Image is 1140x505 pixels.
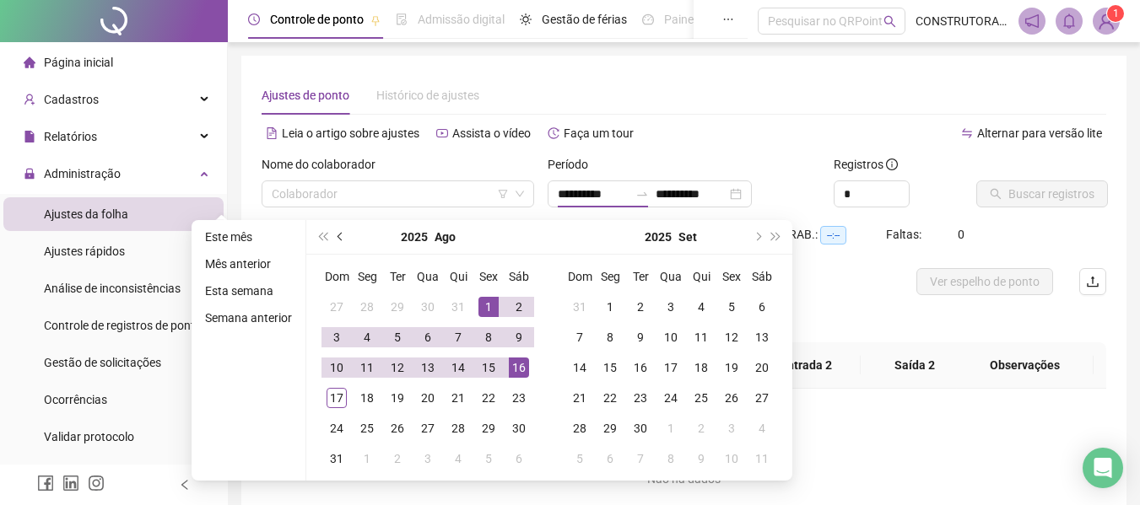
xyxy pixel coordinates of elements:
div: 2 [387,449,408,469]
span: filter [498,189,508,199]
div: 24 [661,388,681,408]
label: Período [548,155,599,174]
div: 18 [357,388,377,408]
div: 7 [570,327,590,347]
th: Ter [625,261,656,292]
span: bell [1062,13,1077,29]
li: Esta semana [198,281,299,301]
td: 2025-09-02 [625,292,656,322]
td: 2025-07-31 [443,292,473,322]
td: 2025-08-13 [413,352,443,383]
div: 3 [721,418,742,438]
th: Dom [321,261,352,292]
span: history [548,127,559,139]
div: 1 [661,418,681,438]
div: 31 [448,297,468,317]
span: Controle de ponto [270,13,364,26]
th: Entrada 2 [753,342,861,389]
td: 2025-09-13 [747,322,777,352]
span: ellipsis [722,13,734,25]
td: 2025-09-08 [595,322,625,352]
td: 2025-10-08 [656,443,686,474]
td: 2025-09-23 [625,383,656,413]
div: 28 [570,418,590,438]
span: Cadastros [44,93,99,106]
div: 10 [721,449,742,469]
div: 4 [691,297,711,317]
td: 2025-08-04 [352,322,382,352]
div: 9 [630,327,651,347]
div: 28 [448,418,468,438]
label: Nome do colaborador [262,155,386,174]
th: Saída 2 [861,342,969,389]
div: 13 [752,327,772,347]
div: 29 [600,418,620,438]
li: Semana anterior [198,308,299,328]
div: 11 [752,449,772,469]
div: 14 [570,357,590,378]
td: 2025-08-21 [443,383,473,413]
button: month panel [678,220,697,254]
td: 2025-09-11 [686,322,716,352]
td: 2025-09-03 [413,443,443,474]
button: year panel [645,220,672,254]
td: 2025-08-31 [565,292,595,322]
span: left [179,479,191,491]
div: 16 [630,357,651,378]
span: to [635,187,649,201]
div: 10 [661,327,681,347]
span: Gestão de férias [542,13,627,26]
span: Leia o artigo sobre ajustes [282,126,419,140]
button: year panel [401,220,428,254]
div: 25 [357,418,377,438]
td: 2025-08-12 [382,352,413,383]
span: --:-- [820,226,846,244]
span: Ajustes da folha [44,207,128,221]
div: 5 [478,449,499,469]
span: Registros [834,155,898,174]
div: 31 [327,449,347,469]
td: 2025-08-22 [473,383,504,413]
div: 5 [570,449,590,469]
td: 2025-10-11 [747,443,777,474]
td: 2025-09-10 [656,322,686,352]
span: Observações [970,356,1080,374]
div: 18 [691,357,711,378]
td: 2025-08-18 [352,383,382,413]
td: 2025-09-03 [656,292,686,322]
div: 8 [478,327,499,347]
th: Qua [413,261,443,292]
div: 27 [327,297,347,317]
td: 2025-08-15 [473,352,504,383]
span: clock-circle [248,13,260,25]
span: Análise de inconsistências [44,282,181,295]
div: 6 [509,449,529,469]
td: 2025-07-29 [382,292,413,322]
td: 2025-08-25 [352,413,382,443]
button: super-prev-year [313,220,332,254]
div: 26 [387,418,408,438]
td: 2025-09-14 [565,352,595,383]
td: 2025-09-06 [504,443,534,474]
td: 2025-07-27 [321,292,352,322]
div: 8 [600,327,620,347]
div: 14 [448,357,468,378]
div: 22 [478,388,499,408]
th: Sex [473,261,504,292]
div: 4 [357,327,377,347]
div: 20 [418,388,438,408]
button: next-year [748,220,766,254]
td: 2025-08-01 [473,292,504,322]
div: 12 [387,357,408,378]
div: 2 [691,418,711,438]
span: notification [1024,13,1040,29]
div: 23 [630,388,651,408]
td: 2025-08-27 [413,413,443,443]
div: 31 [570,297,590,317]
div: 30 [630,418,651,438]
span: info-circle [886,158,898,170]
div: 21 [570,388,590,408]
div: 27 [752,388,772,408]
td: 2025-08-16 [504,352,534,383]
td: 2025-08-19 [382,383,413,413]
